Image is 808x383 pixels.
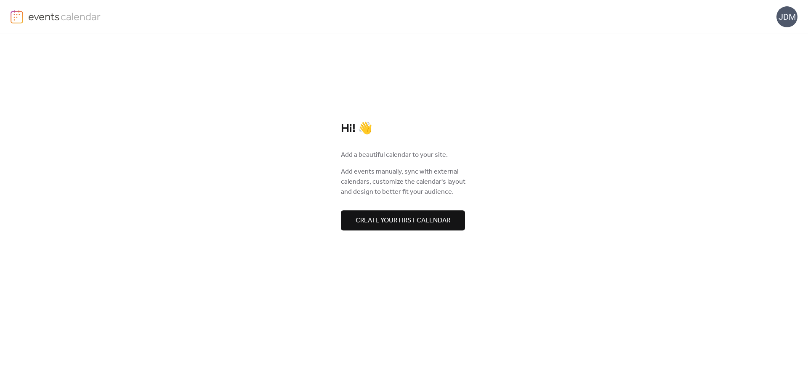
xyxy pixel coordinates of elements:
button: Create your first calendar [341,210,465,230]
span: Add a beautiful calendar to your site. [341,150,448,160]
img: logo [11,10,23,24]
img: logo-type [28,10,101,23]
span: Create your first calendar [356,216,450,226]
div: Hi! 👋 [341,122,467,136]
span: Add events manually, sync with external calendars, customize the calendar's layout and design to ... [341,167,467,197]
div: JDM [776,6,797,27]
